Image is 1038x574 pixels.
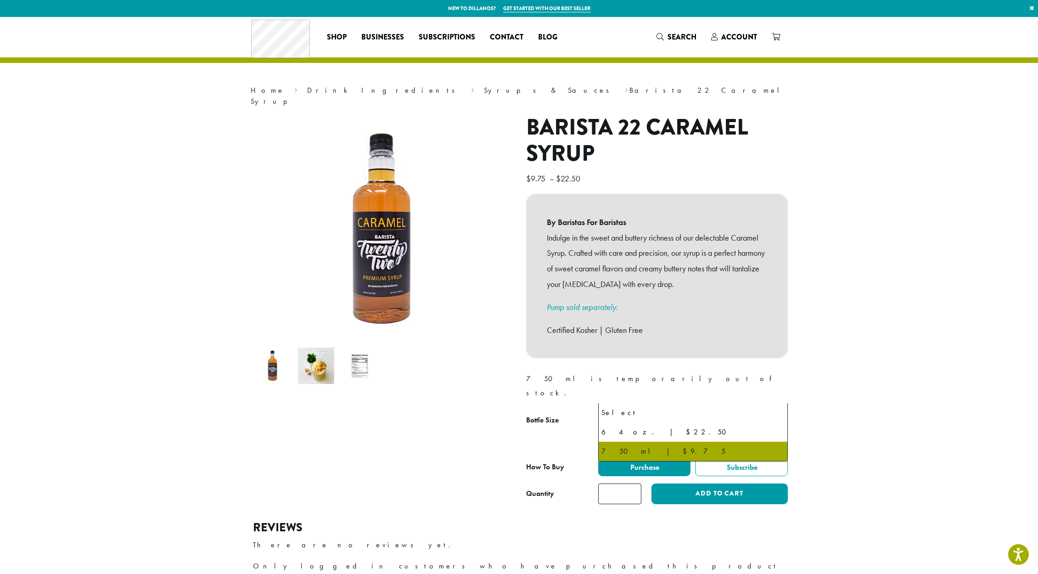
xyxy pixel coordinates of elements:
p: Certified Kosher | Gluten Free [547,322,767,338]
b: By Baristas For Baristas [547,214,767,230]
bdi: 22.50 [556,173,583,184]
span: $ [526,173,531,184]
a: Pump sold separately. [547,302,618,312]
input: Product quantity [598,484,641,504]
div: 64 oz. | $22.50 [601,425,785,439]
label: Bottle Size [526,414,598,427]
span: – [550,173,554,184]
div: 750 ml | $9.75 [601,445,785,458]
a: Home [251,85,285,95]
h2: Reviews [253,521,786,535]
p: 750 ml is temporarily out of stock. [526,372,788,400]
img: Barista 22 Caramel Syrup - Image 2 [298,348,334,384]
span: Contact [490,32,523,43]
span: Account [721,32,757,42]
span: Businesses [361,32,404,43]
p: There are no reviews yet. [253,538,786,552]
span: $ [556,173,561,184]
a: Shop [320,30,354,45]
span: Shop [327,32,347,43]
span: Search [668,32,696,42]
a: Drink Ingredients [307,85,461,95]
span: Subscribe [725,462,757,472]
span: › [294,82,297,96]
h1: Barista 22 Caramel Syrup [526,114,788,167]
span: How To Buy [526,462,564,472]
span: Blog [538,32,557,43]
li: Select [599,403,787,422]
span: Purchase [629,462,659,472]
a: Get started with our best seller [503,5,590,12]
span: › [625,82,628,96]
img: Barista 22 Caramel Syrup - Image 3 [342,348,378,384]
a: Syrups & Sauces [484,85,615,95]
span: Subscriptions [419,32,475,43]
p: Indulge in the sweet and buttery richness of our delectable Caramel Syrup. Crafted with care and ... [547,230,767,292]
a: Search [649,29,704,45]
bdi: 9.75 [526,173,548,184]
nav: Breadcrumb [251,85,788,107]
span: › [471,82,474,96]
button: Add to cart [651,484,787,504]
div: Quantity [526,488,554,499]
img: Barista 22 Caramel Syrup [254,348,291,384]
